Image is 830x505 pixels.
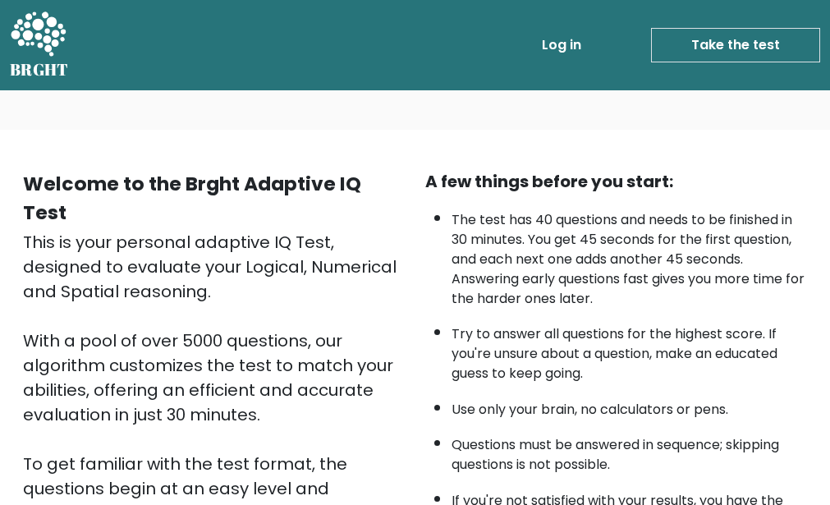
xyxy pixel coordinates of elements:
li: The test has 40 questions and needs to be finished in 30 minutes. You get 45 seconds for the firs... [452,202,808,309]
a: Take the test [651,28,820,62]
li: Use only your brain, no calculators or pens. [452,392,808,420]
div: A few things before you start: [425,169,808,194]
li: Questions must be answered in sequence; skipping questions is not possible. [452,427,808,475]
b: Welcome to the Brght Adaptive IQ Test [23,170,361,226]
li: Try to answer all questions for the highest score. If you're unsure about a question, make an edu... [452,316,808,383]
h5: BRGHT [10,60,69,80]
a: BRGHT [10,7,69,84]
a: Log in [535,29,588,62]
